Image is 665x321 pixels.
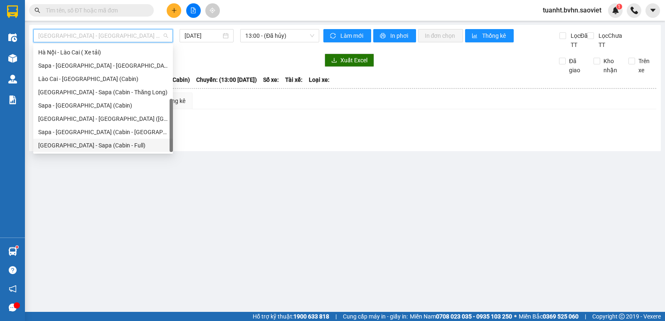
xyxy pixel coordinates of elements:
[185,31,222,40] input: 15/09/2025
[34,7,40,13] span: search
[343,312,408,321] span: Cung cấp máy in - giấy in:
[171,7,177,13] span: plus
[38,88,168,97] div: [GEOGRAPHIC_DATA] - Sapa (Cabin - Thăng Long)
[649,7,657,14] span: caret-down
[253,312,329,321] span: Hỗ trợ kỹ thuật:
[309,75,330,84] span: Loại xe:
[390,31,409,40] span: In phơi
[38,114,168,123] div: [GEOGRAPHIC_DATA] - [GEOGRAPHIC_DATA] ([GEOGRAPHIC_DATA])
[482,31,507,40] span: Thống kê
[38,74,168,83] div: Lào Cai - [GEOGRAPHIC_DATA] (Cabin)
[285,75,303,84] span: Tài xế:
[293,313,329,320] strong: 1900 633 818
[645,3,660,18] button: caret-down
[8,247,17,256] img: warehouse-icon
[340,31,365,40] span: Làm mới
[196,75,257,84] span: Chuyến: (13:00 [DATE])
[190,7,196,13] span: file-add
[8,96,17,104] img: solution-icon
[162,96,185,105] div: Thống kê
[16,246,18,248] sup: 1
[600,56,622,75] span: Kho nhận
[33,72,173,86] div: Lào Cai - Hà Nội (Cabin)
[8,33,17,42] img: warehouse-icon
[263,75,279,84] span: Số xe:
[330,33,337,39] span: sync
[33,59,173,72] div: Sapa - Lào Cai - Hà Nội (Giường)
[33,125,173,139] div: Sapa - Hà Nội (Cabin - Thăng Long)
[519,312,579,321] span: Miền Bắc
[33,112,173,125] div: Hà Nội - Lào Cai - Sapa (Giường)
[567,31,589,49] span: Lọc Đã TT
[8,75,17,83] img: warehouse-icon
[38,48,168,57] div: Hà Nội - Lào Cai ( Xe tải)
[380,33,387,39] span: printer
[8,54,17,63] img: warehouse-icon
[38,29,168,42] span: Hà Nội - Lào Cai (Cabin)
[618,4,621,10] span: 1
[167,3,181,18] button: plus
[410,312,512,321] span: Miền Nam
[38,61,168,70] div: Sapa - [GEOGRAPHIC_DATA] - [GEOGRAPHIC_DATA] ([GEOGRAPHIC_DATA])
[585,312,586,321] span: |
[33,139,173,152] div: Hà Nội - Sapa (Cabin - Full)
[418,29,463,42] button: In đơn chọn
[472,33,479,39] span: bar-chart
[325,54,374,67] button: downloadXuất Excel
[38,127,168,137] div: Sapa - [GEOGRAPHIC_DATA] (Cabin - [GEOGRAPHIC_DATA])
[514,315,517,318] span: ⚪️
[209,7,215,13] span: aim
[612,7,619,14] img: icon-new-feature
[9,285,17,293] span: notification
[616,4,622,10] sup: 1
[7,5,18,18] img: logo-vxr
[436,313,512,320] strong: 0708 023 035 - 0935 103 250
[33,86,173,99] div: Hà Nội - Sapa (Cabin - Thăng Long)
[205,3,220,18] button: aim
[33,99,173,112] div: Sapa - Hà Nội (Cabin)
[186,3,201,18] button: file-add
[9,304,17,311] span: message
[566,56,587,75] span: Đã giao
[619,314,625,319] span: copyright
[9,266,17,274] span: question-circle
[373,29,416,42] button: printerIn phơi
[38,141,168,150] div: [GEOGRAPHIC_DATA] - Sapa (Cabin - Full)
[33,46,173,59] div: Hà Nội - Lào Cai ( Xe tải)
[465,29,514,42] button: bar-chartThống kê
[38,101,168,110] div: Sapa - [GEOGRAPHIC_DATA] (Cabin)
[46,6,144,15] input: Tìm tên, số ĐT hoặc mã đơn
[245,29,314,42] span: 13:00 - (Đã hủy)
[323,29,371,42] button: syncLàm mới
[631,7,638,14] img: phone-icon
[335,312,337,321] span: |
[536,5,608,15] span: tuanht.bvhn.saoviet
[543,313,579,320] strong: 0369 525 060
[635,56,657,75] span: Trên xe
[595,31,629,49] span: Lọc Chưa TT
